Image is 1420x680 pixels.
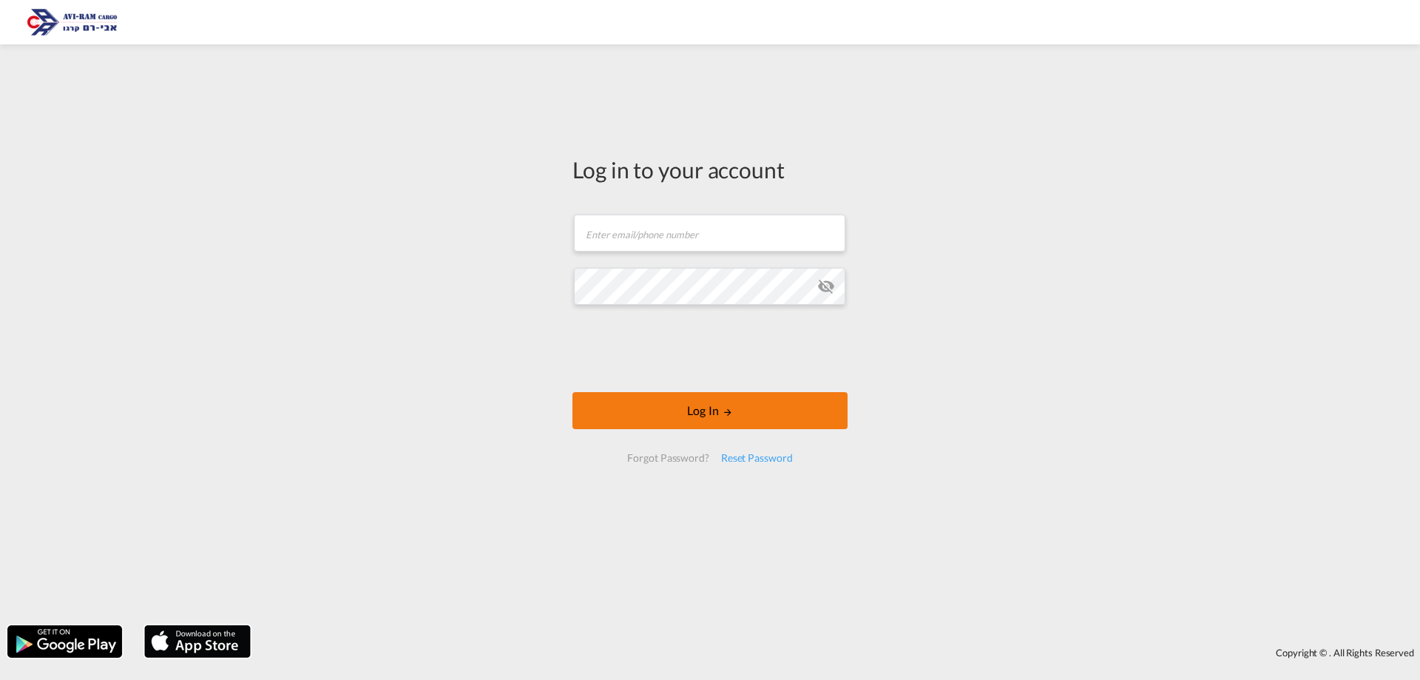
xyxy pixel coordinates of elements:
[22,6,122,39] img: 166978e0a5f911edb4280f3c7a976193.png
[143,624,252,659] img: apple.png
[817,277,835,295] md-icon: icon-eye-off
[574,215,845,252] input: Enter email/phone number
[572,392,848,429] button: LOGIN
[715,445,799,471] div: Reset Password
[621,445,714,471] div: Forgot Password?
[258,640,1420,665] div: Copyright © . All Rights Reserved
[572,154,848,185] div: Log in to your account
[6,624,124,659] img: google.png
[598,320,822,377] iframe: reCAPTCHA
